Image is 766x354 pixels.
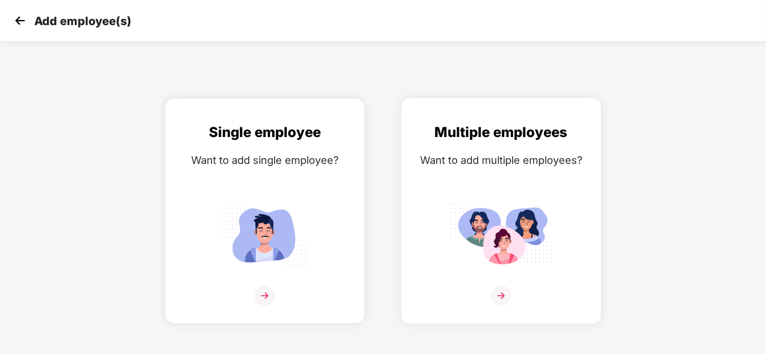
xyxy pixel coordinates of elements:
[11,12,29,29] img: svg+xml;base64,PHN2ZyB4bWxucz0iaHR0cDovL3d3dy53My5vcmcvMjAwMC9zdmciIHdpZHRoPSIzMCIgaGVpZ2h0PSIzMC...
[34,14,131,28] p: Add employee(s)
[213,199,316,271] img: svg+xml;base64,PHN2ZyB4bWxucz0iaHR0cDovL3d3dy53My5vcmcvMjAwMC9zdmciIGlkPSJTaW5nbGVfZW1wbG95ZWUiIH...
[413,122,589,143] div: Multiple employees
[491,285,511,306] img: svg+xml;base64,PHN2ZyB4bWxucz0iaHR0cDovL3d3dy53My5vcmcvMjAwMC9zdmciIHdpZHRoPSIzNiIgaGVpZ2h0PSIzNi...
[255,285,275,306] img: svg+xml;base64,PHN2ZyB4bWxucz0iaHR0cDovL3d3dy53My5vcmcvMjAwMC9zdmciIHdpZHRoPSIzNiIgaGVpZ2h0PSIzNi...
[177,122,353,143] div: Single employee
[413,152,589,168] div: Want to add multiple employees?
[177,152,353,168] div: Want to add single employee?
[450,199,553,271] img: svg+xml;base64,PHN2ZyB4bWxucz0iaHR0cDovL3d3dy53My5vcmcvMjAwMC9zdmciIGlkPSJNdWx0aXBsZV9lbXBsb3llZS...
